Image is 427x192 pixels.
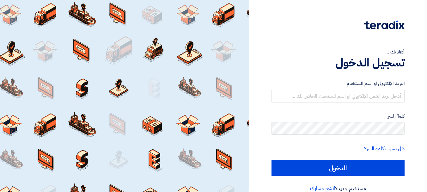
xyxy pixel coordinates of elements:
a: هل نسيت كلمة السر؟ [364,145,405,152]
div: أهلا بك ... [271,48,405,56]
label: كلمة السر [271,113,405,120]
input: الدخول [271,160,405,176]
img: Teradix logo [364,21,405,29]
h1: تسجيل الدخول [271,56,405,70]
label: البريد الإلكتروني او اسم المستخدم [271,80,405,87]
input: أدخل بريد العمل الإلكتروني او اسم المستخدم الخاص بك ... [271,90,405,102]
